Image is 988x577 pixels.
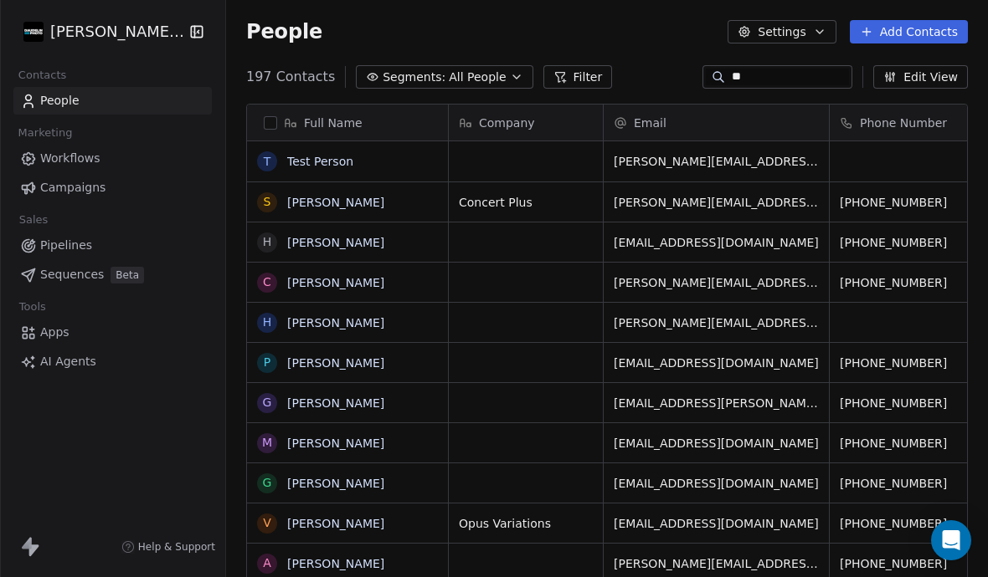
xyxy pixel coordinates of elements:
[840,234,974,251] span: [PHONE_NUMBER]
[287,477,384,490] a: [PERSON_NAME]
[728,20,836,43] button: Settings
[50,21,186,43] span: [PERSON_NAME] Photo
[614,515,819,532] span: [EMAIL_ADDRESS][DOMAIN_NAME]
[634,115,666,131] span: Email
[614,234,819,251] span: [EMAIL_ADDRESS][DOMAIN_NAME]
[604,105,829,140] div: Email
[287,276,384,289] a: [PERSON_NAME]
[840,194,974,211] span: [PHONE_NUMBER]
[13,145,212,172] a: Workflows
[840,515,974,532] span: ‭[PHONE_NUMBER]‬
[247,105,448,140] div: Full Name
[40,353,96,370] span: AI Agents
[11,63,74,88] span: Contacts
[263,514,271,532] div: V
[614,194,819,211] span: [PERSON_NAME][EMAIL_ADDRESS][DOMAIN_NAME]
[614,555,819,572] span: [PERSON_NAME][EMAIL_ADDRESS][DOMAIN_NAME]
[287,437,384,450] a: [PERSON_NAME]
[850,20,968,43] button: Add Contacts
[40,150,100,167] span: Workflows
[13,87,212,115] a: People
[287,517,384,530] a: [PERSON_NAME]
[614,355,819,371] span: [EMAIL_ADDRESS][DOMAIN_NAME]
[40,324,69,341] span: Apps
[138,540,215,554] span: Help & Support
[12,294,53,319] span: Tools
[614,395,819,411] span: [EMAIL_ADDRESS][PERSON_NAME][DOMAIN_NAME]
[479,115,535,131] span: Company
[12,207,55,232] span: Sales
[287,557,384,570] a: [PERSON_NAME]
[121,540,215,554] a: Help & Support
[23,22,44,42] img: Daudelin%20Photo%20Logo%20White%202025%20Square.png
[263,394,272,411] div: G
[264,153,271,171] div: T
[931,520,971,560] div: Open Intercom Messenger
[40,266,104,283] span: Sequences
[287,316,384,329] a: [PERSON_NAME]
[11,120,80,146] span: Marketing
[449,69,506,86] span: All People
[263,233,272,251] div: H
[459,515,593,532] span: Opus Variations
[614,475,819,492] span: [EMAIL_ADDRESS][DOMAIN_NAME]
[13,348,212,375] a: AI Agents
[13,174,212,202] a: Campaigns
[459,194,593,211] span: Concert Plus
[263,273,271,291] div: C
[40,92,80,110] span: People
[246,19,322,44] span: People
[543,65,613,89] button: Filter
[873,65,968,89] button: Edit View
[614,274,819,291] span: [PERSON_NAME][EMAIL_ADDRESS][PERSON_NAME][DOMAIN_NAME]
[304,115,363,131] span: Full Name
[860,115,947,131] span: Phone Number
[40,237,92,254] span: Pipelines
[264,354,270,371] div: P
[20,18,178,46] button: [PERSON_NAME] Photo
[263,314,272,331] div: H
[614,314,819,331] span: [PERSON_NAME][EMAIL_ADDRESS][DOMAIN_NAME]
[40,179,105,197] span: Campaigns
[263,474,272,492] div: G
[13,319,212,346] a: Apps
[246,67,335,87] span: 197 Contacts
[383,69,445,86] span: Segments:
[840,274,974,291] span: [PHONE_NUMBER]
[111,267,144,283] span: Beta
[287,396,384,410] a: [PERSON_NAME]
[614,435,819,452] span: [EMAIL_ADDRESS][DOMAIN_NAME]
[840,355,974,371] span: [PHONE_NUMBER]
[830,105,984,140] div: Phone Number
[449,105,603,140] div: Company
[262,434,272,452] div: M
[263,554,271,572] div: A
[287,155,353,168] a: Test Person
[13,232,212,259] a: Pipelines
[13,261,212,288] a: SequencesBeta
[264,193,271,211] div: S
[287,236,384,249] a: [PERSON_NAME]
[840,555,974,572] span: [PHONE_NUMBER]
[287,356,384,370] a: [PERSON_NAME]
[614,153,819,170] span: [PERSON_NAME][EMAIL_ADDRESS][DOMAIN_NAME]
[840,435,974,452] span: [PHONE_NUMBER]
[840,395,974,411] span: [PHONE_NUMBER]
[840,475,974,492] span: [PHONE_NUMBER]
[287,196,384,209] a: [PERSON_NAME]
